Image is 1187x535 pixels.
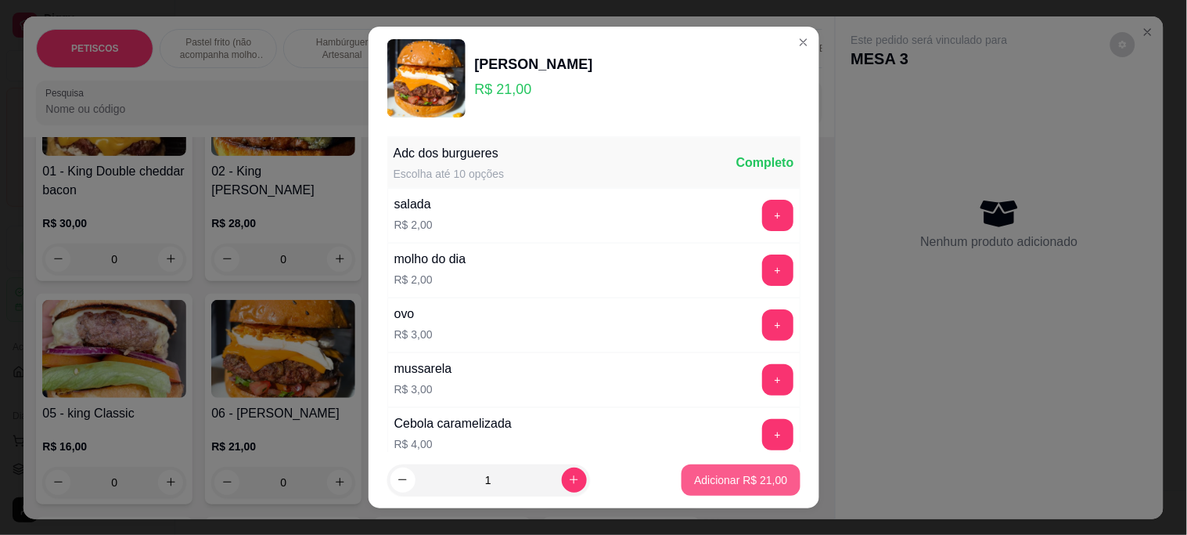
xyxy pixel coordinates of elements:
[394,305,433,324] div: ovo
[475,53,593,75] div: [PERSON_NAME]
[387,39,466,117] img: product-image
[394,195,433,214] div: salada
[762,364,793,396] button: add
[762,255,793,286] button: add
[394,327,433,342] p: R$ 3,00
[394,360,452,378] div: mussarela
[394,414,512,433] div: Cebola caramelizada
[394,436,512,452] p: R$ 4,00
[682,465,800,496] button: Adicionar R$ 21,00
[394,166,505,182] div: Escolha até 10 opções
[762,200,793,231] button: add
[475,78,593,100] p: R$ 21,00
[791,30,816,55] button: Close
[394,250,466,269] div: molho do dia
[394,217,433,233] p: R$ 2,00
[762,309,793,341] button: add
[394,381,452,397] p: R$ 3,00
[394,272,466,287] p: R$ 2,00
[394,144,505,163] div: Adc dos burgueres
[562,468,587,493] button: increase-product-quantity
[736,154,794,172] div: Completo
[762,419,793,450] button: add
[390,468,415,493] button: decrease-product-quantity
[694,472,787,488] p: Adicionar R$ 21,00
